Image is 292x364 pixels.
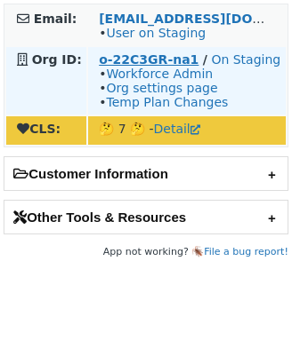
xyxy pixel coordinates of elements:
[34,12,77,26] strong: Email:
[88,116,286,145] td: 🤔 7 🤔 -
[32,52,82,67] strong: Org ID:
[4,243,288,261] footer: App not working? 🪳
[154,122,200,136] a: Detail
[106,26,206,40] a: User on Staging
[17,122,61,136] strong: CLS:
[211,52,280,67] a: On Staging
[106,67,213,81] a: Workforce Admin
[4,201,288,233] h2: Other Tools & Resources
[99,26,206,40] span: •
[99,67,228,109] span: • • •
[106,81,217,95] a: Org settings page
[99,52,199,67] a: o-22C3GR-na1
[204,246,288,257] a: File a bug report!
[4,157,288,190] h2: Customer Information
[106,95,228,109] a: Temp Plan Changes
[203,52,207,67] strong: /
